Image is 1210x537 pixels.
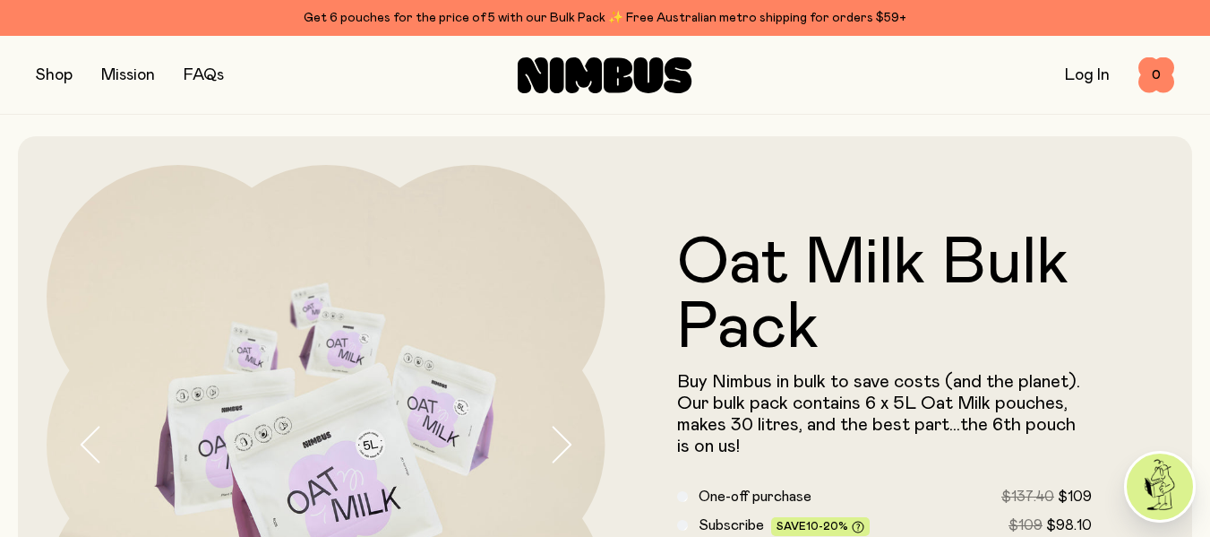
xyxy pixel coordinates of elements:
[699,518,764,533] span: Subscribe
[677,231,1093,360] h1: Oat Milk Bulk Pack
[36,7,1174,29] div: Get 6 pouches for the price of 5 with our Bulk Pack ✨ Free Australian metro shipping for orders $59+
[101,67,155,83] a: Mission
[1001,489,1054,504] span: $137.40
[1138,57,1174,93] button: 0
[1046,518,1092,533] span: $98.10
[777,521,864,534] span: Save
[1127,454,1193,520] img: agent
[1058,489,1092,504] span: $109
[1065,67,1110,83] a: Log In
[1008,518,1043,533] span: $109
[699,489,811,504] span: One-off purchase
[184,67,224,83] a: FAQs
[806,521,848,532] span: 10-20%
[677,373,1080,455] span: Buy Nimbus in bulk to save costs (and the planet). Our bulk pack contains 6 x 5L Oat Milk pouches...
